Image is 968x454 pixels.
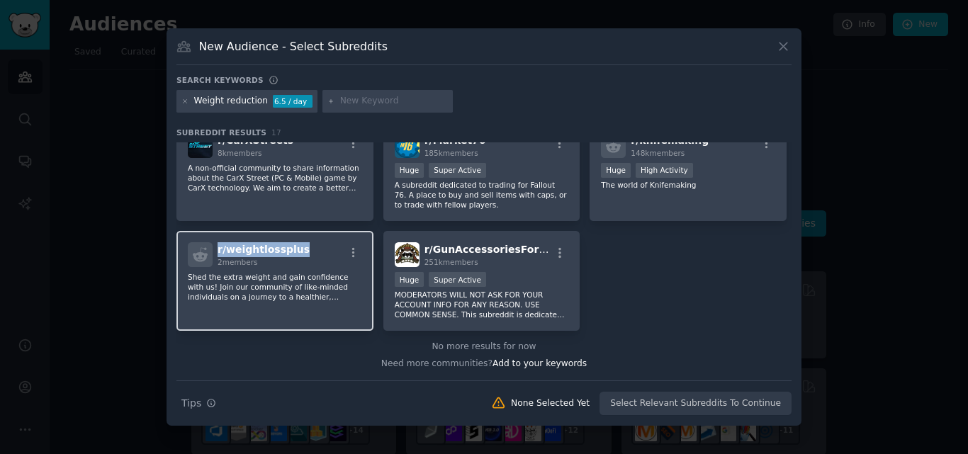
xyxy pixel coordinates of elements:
[395,133,420,158] img: Market76
[273,95,313,108] div: 6.5 / day
[424,258,478,266] span: 251k members
[176,75,264,85] h3: Search keywords
[395,290,569,319] p: MODERATORS WILL NOT ASK FOR YOUR ACCOUNT INFO FOR ANY REASON. USE COMMON SENSE. This subreddit is...
[218,135,293,146] span: r/ CarXStreets
[424,244,563,255] span: r/ GunAccessoriesForSale
[636,163,693,178] div: High Activity
[493,358,587,368] span: Add to your keywords
[176,353,792,370] div: Need more communities?
[340,95,448,108] input: New Keyword
[188,272,362,302] p: Shed the extra weight and gain confidence with us! Join our community of like-minded individuals ...
[429,272,486,287] div: Super Active
[181,396,201,411] span: Tips
[631,149,685,157] span: 148k members
[601,180,775,190] p: The world of Knifemaking
[424,149,478,157] span: 185k members
[188,163,362,193] p: A non-official community to share information about the CarX Street (PC & Mobile) game by CarX te...
[424,135,486,146] span: r/ Market76
[218,244,310,255] span: r/ weightlossplus
[176,391,221,416] button: Tips
[395,272,424,287] div: Huge
[511,397,590,410] div: None Selected Yet
[395,163,424,178] div: Huge
[188,133,213,158] img: CarXStreets
[395,242,420,267] img: GunAccessoriesForSale
[194,95,269,108] div: Weight reduction
[429,163,486,178] div: Super Active
[176,127,266,137] span: Subreddit Results
[218,149,262,157] span: 8k members
[199,39,388,54] h3: New Audience - Select Subreddits
[631,135,709,146] span: r/ knifemaking
[395,180,569,210] p: A subreddit dedicated to trading for Fallout 76. A place to buy and sell items with caps, or to t...
[218,258,258,266] span: 2 members
[271,128,281,137] span: 17
[176,341,792,353] div: No more results for now
[601,163,631,178] div: Huge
